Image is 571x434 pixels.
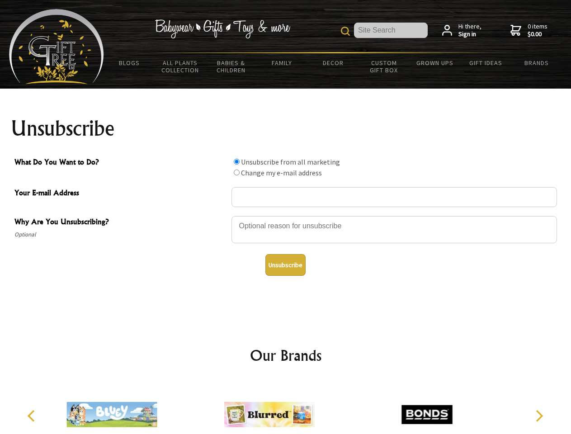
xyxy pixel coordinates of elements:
input: What Do You Want to Do? [234,159,240,165]
a: Gift Ideas [460,53,511,72]
span: What Do You Want to Do? [14,156,227,170]
strong: Sign in [458,30,481,38]
button: Previous [23,406,42,426]
a: Babies & Children [206,53,257,80]
a: All Plants Collection [155,53,206,80]
img: Babywear - Gifts - Toys & more [155,19,290,38]
a: Decor [307,53,359,72]
span: Your E-mail Address [14,187,227,200]
h1: Unsubscribe [11,118,561,139]
a: BLOGS [104,53,155,72]
input: What Do You Want to Do? [234,170,240,175]
button: Unsubscribe [265,254,306,276]
span: Optional [14,229,227,240]
a: Family [257,53,308,72]
a: 0 items$0.00 [510,23,547,38]
label: Change my e-mail address [241,168,322,177]
textarea: Why Are You Unsubscribing? [231,216,557,243]
strong: $0.00 [528,30,547,38]
span: Hi there, [458,23,481,38]
input: Your E-mail Address [231,187,557,207]
a: Custom Gift Box [359,53,410,80]
a: Grown Ups [409,53,460,72]
span: 0 items [528,22,547,38]
span: Why Are You Unsubscribing? [14,216,227,229]
button: Next [529,406,549,426]
a: Brands [511,53,562,72]
a: Hi there,Sign in [442,23,481,38]
img: product search [341,27,350,36]
input: Site Search [354,23,428,38]
img: Babyware - Gifts - Toys and more... [9,9,104,84]
h2: Our Brands [18,344,553,366]
label: Unsubscribe from all marketing [241,157,340,166]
